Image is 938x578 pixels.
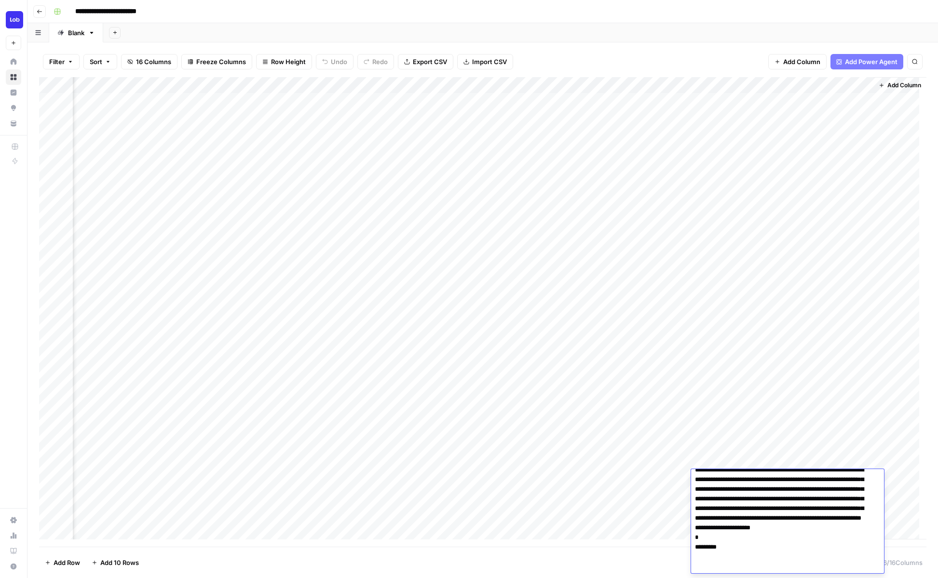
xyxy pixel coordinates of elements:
span: Import CSV [472,57,507,67]
span: Add 10 Rows [100,558,139,567]
span: Add Column [783,57,820,67]
a: Usage [6,528,21,543]
a: Blank [49,23,103,42]
button: Row Height [256,54,312,69]
button: Add 10 Rows [86,555,145,570]
button: Help + Support [6,559,21,574]
div: Blank [68,28,84,38]
span: Add Row [54,558,80,567]
button: Export CSV [398,54,453,69]
button: Add Row [39,555,86,570]
span: Redo [372,57,388,67]
span: Add Power Agent [845,57,897,67]
span: Row Height [271,57,306,67]
span: Sort [90,57,102,67]
button: Workspace: Lob [6,8,21,32]
button: Add Power Agent [830,54,903,69]
button: Add Column [875,79,925,92]
span: Freeze Columns [196,57,246,67]
a: Your Data [6,116,21,131]
button: Add Column [768,54,827,69]
span: Undo [331,57,347,67]
span: 16 Columns [136,57,171,67]
a: Browse [6,69,21,85]
span: Export CSV [413,57,447,67]
button: Redo [357,54,394,69]
span: Filter [49,57,65,67]
button: Import CSV [457,54,513,69]
button: Freeze Columns [181,54,252,69]
a: Insights [6,85,21,100]
button: 16 Columns [121,54,177,69]
a: Home [6,54,21,69]
a: Learning Hub [6,543,21,559]
a: Settings [6,512,21,528]
span: Add Column [887,81,921,90]
a: Opportunities [6,100,21,116]
div: 16/16 Columns [868,555,926,570]
button: Undo [316,54,353,69]
img: Lob Logo [6,11,23,28]
button: Sort [83,54,117,69]
button: Filter [43,54,80,69]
